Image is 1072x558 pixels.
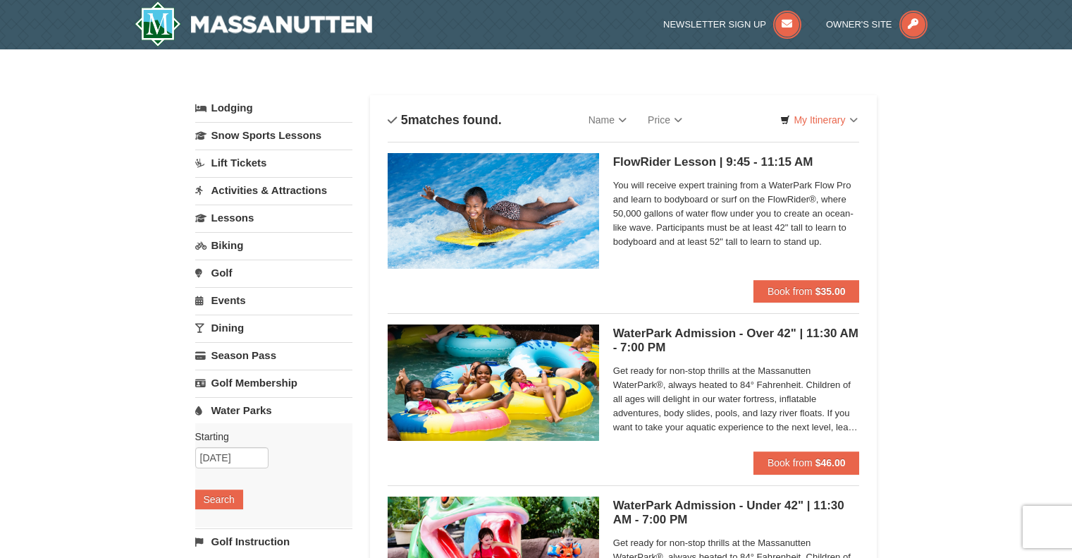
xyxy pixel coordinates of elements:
a: Golf [195,260,352,286]
span: Owner's Site [826,19,892,30]
a: Water Parks [195,397,352,423]
img: 6619917-1560-394ba125.jpg [388,325,599,440]
a: Lift Tickets [195,150,352,176]
a: Season Pass [195,342,352,368]
span: Book from [768,457,813,468]
span: Book from [768,286,813,297]
img: Massanutten Resort Logo [135,1,373,47]
a: Lodging [195,95,352,121]
span: Get ready for non-stop thrills at the Massanutten WaterPark®, always heated to 84° Fahrenheit. Ch... [613,364,860,435]
a: Newsletter Sign Up [663,19,801,30]
a: Biking [195,232,352,258]
button: Book from $46.00 [753,451,860,474]
h5: WaterPark Admission - Under 42" | 11:30 AM - 7:00 PM [613,499,860,527]
a: Lessons [195,205,352,231]
a: My Itinerary [771,109,866,131]
span: Newsletter Sign Up [663,19,766,30]
img: 6619917-216-363963c7.jpg [388,153,599,269]
a: Price [637,106,693,134]
strong: $46.00 [815,457,846,468]
span: You will receive expert training from a WaterPark Flow Pro and learn to bodyboard or surf on the ... [613,178,860,249]
a: Name [578,106,637,134]
a: Owner's Site [826,19,928,30]
a: Events [195,287,352,313]
strong: $35.00 [815,286,846,297]
button: Search [195,490,243,509]
a: Massanutten Resort [135,1,373,47]
button: Book from $35.00 [753,280,860,303]
label: Starting [195,430,342,444]
a: Golf Membership [195,370,352,396]
h5: FlowRider Lesson | 9:45 - 11:15 AM [613,155,860,169]
a: Golf Instruction [195,528,352,554]
a: Activities & Attractions [195,177,352,203]
a: Dining [195,315,352,341]
h5: WaterPark Admission - Over 42" | 11:30 AM - 7:00 PM [613,327,860,355]
a: Snow Sports Lessons [195,122,352,148]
